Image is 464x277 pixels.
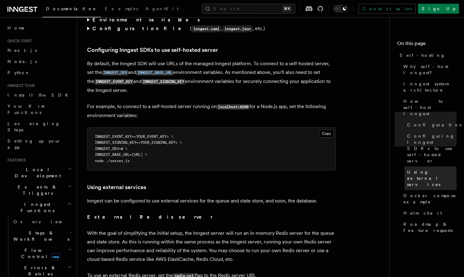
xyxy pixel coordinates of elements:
span: Home [7,25,25,31]
span: Docker compose example [403,193,457,205]
span: INNGEST_DEV=0 \ [95,147,128,151]
button: Local Development [5,164,73,181]
span: Inngest system architecture [403,81,457,93]
span: Features [5,158,26,163]
kbd: ⌘K [283,6,291,12]
strong: Configuration file [92,25,190,31]
span: node ./server.js [95,159,130,163]
summary: Configuration file(inngest.yaml,inngest.json, etc.) [87,24,336,33]
code: inngest.yaml [192,25,221,32]
span: Roadmap & feature requests [403,221,457,234]
span: Node.js [7,59,37,64]
p: For example, to connect to a self-hosted server running on for a Node.js app, set the following e... [87,102,336,120]
span: How to self-host Inngest [403,98,457,117]
button: Inngest Functions [5,199,73,216]
a: Inngest system architecture [401,78,457,96]
h4: On this page [397,40,457,50]
span: Local Development [5,166,68,179]
span: INNGEST_EVENT_KEY=<YOUR_EVENT_KEY> \ [95,134,173,139]
span: Leveraging Steps [7,121,60,132]
span: Using external services [407,169,457,188]
a: Node.js [5,56,73,67]
span: Self-hosting [400,52,445,58]
a: Configuration [405,119,457,130]
span: Examples [105,6,138,11]
span: Why self-host Inngest? [403,63,457,76]
a: Examples [101,2,142,17]
button: Events & Triggers [5,181,73,199]
span: Events & Triggers [5,184,68,196]
span: new [50,253,61,260]
a: INNGEST_BASE_URL [136,69,173,75]
span: Steps & Workflows [11,230,69,242]
span: Documentation [46,6,97,11]
span: Inngest Functions [5,201,67,214]
a: AgentKit [142,2,182,17]
a: Setting up your app [5,135,73,153]
span: INNGEST_SIGNING_KEY=<YOUR_SIGNING_KEY> \ [95,140,182,145]
code: INNGEST_BASE_URL [136,70,173,75]
span: AgentKit [146,6,179,11]
a: Configuring Inngest SDKs to use self-hosted server [405,130,457,166]
a: INNGEST_DEV [102,69,128,75]
span: Flow Control [11,247,68,260]
a: Python [5,67,73,78]
p: Inngest can be configured to use external services for the queue and state store, and soon, the d... [87,197,336,205]
span: Overview [13,219,77,224]
span: Errors & Retries [11,265,67,277]
p: By default, the Inngest SDK will use URLs of the managed Inngest platform. To connect to a self-h... [87,59,336,95]
button: Toggle dark mode [333,5,348,12]
a: Home [5,22,73,34]
code: INNGEST_EVENT_KEY [94,79,133,84]
button: Copy [319,129,334,138]
span: Inngest tour [5,83,35,88]
strong: Environment variables [92,17,201,23]
span: Install the SDK [7,93,72,98]
a: Sign Up [418,4,459,14]
code: INNGEST_SIGNING_KEY [142,79,185,84]
a: Next.js [5,45,73,56]
span: Configuring Inngest SDKs to use self-hosted server [407,133,457,164]
a: Self-hosting [397,50,457,61]
span: Your first Functions [7,104,44,115]
span: Setting up your app [7,138,61,150]
button: Flow Controlnew [11,245,73,262]
a: Using external services [405,166,457,190]
a: Install the SDK [5,89,73,101]
span: Python [7,70,30,75]
a: Roadmap & feature requests [401,219,457,236]
a: Overview [11,216,73,227]
span: Helm chart [403,210,442,216]
code: localhost:8288 [217,104,249,110]
a: Leveraging Steps [5,118,73,135]
code: inngest.json [223,25,253,32]
a: Helm chart [401,207,457,219]
button: Steps & Workflows [11,227,73,245]
code: INNGEST_DEV [102,70,128,75]
a: How to self-host Inngest [401,96,457,119]
a: Configuring Inngest SDKs to use self-hosted server [87,46,218,54]
span: Next.js [7,48,37,53]
a: Using external services [87,183,146,192]
strong: External Redis server [87,214,213,220]
span: Configuration [407,122,464,128]
a: Documentation [42,2,101,17]
span: INNGEST_BASE_URL=[URL] \ [95,152,147,157]
a: Docker compose example [401,190,457,207]
a: Contact sales [359,4,415,14]
p: With the goal of simplifying the initial setup, the Inngest server will run an in-memory Redis se... [87,229,336,264]
span: Quick start [5,39,32,43]
a: Why self-host Inngest? [401,61,457,78]
summary: Environment variables [87,16,336,24]
a: Your first Functions [5,101,73,118]
button: Search...⌘K [202,4,295,14]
